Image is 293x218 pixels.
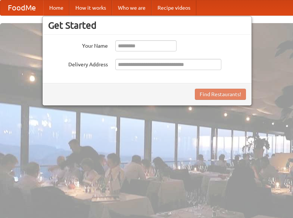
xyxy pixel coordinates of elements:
[152,0,196,15] a: Recipe videos
[48,59,108,68] label: Delivery Address
[48,40,108,50] label: Your Name
[69,0,112,15] a: How it works
[195,89,246,100] button: Find Restaurants!
[48,20,246,31] h3: Get Started
[0,0,43,15] a: FoodMe
[112,0,152,15] a: Who we are
[43,0,69,15] a: Home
